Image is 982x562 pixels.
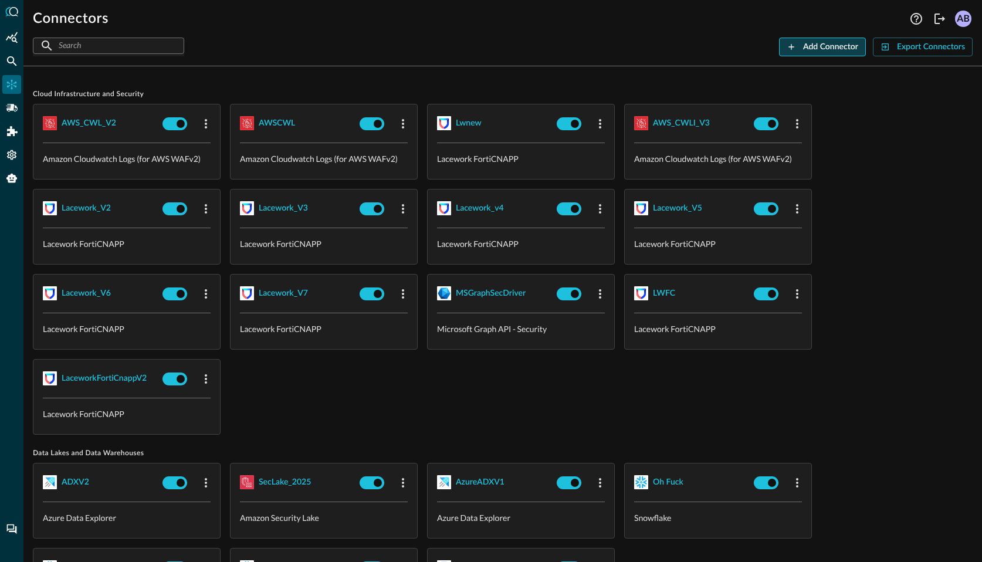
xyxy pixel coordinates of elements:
button: Oh Fuck [653,473,683,492]
div: Pipelines [2,99,21,117]
div: Summary Insights [2,28,21,47]
button: Export Connectors [873,38,973,56]
button: LWFC [653,284,675,303]
button: SecLake_2025 [259,473,311,492]
button: MSGraphSecDriver [456,284,526,303]
div: AzureADXV1 [456,475,504,490]
p: Lacework FortiCNAPP [437,238,605,250]
img: LaceworkFortiCnapp.svg [43,371,57,385]
div: Add Connector [803,40,858,55]
div: Export Connectors [897,40,965,55]
p: Azure Data Explorer [43,512,211,524]
img: LaceworkFortiCnapp.svg [634,201,648,215]
span: Data Lakes and Data Warehouses [33,449,973,458]
img: LaceworkFortiCnapp.svg [437,201,451,215]
button: ADXV2 [62,473,89,492]
p: Lacework FortiCNAPP [43,238,211,250]
p: Amazon Cloudwatch Logs (for AWS WAFv2) [634,153,802,165]
div: Connectors [2,75,21,94]
button: Lacework_V2 [62,199,111,218]
h1: Connectors [33,9,109,28]
div: Lacework_V6 [62,286,111,301]
p: Lacework FortiCNAPP [437,153,605,165]
img: AWSCloudWatchLogs.svg [634,116,648,130]
img: LaceworkFortiCnapp.svg [240,201,254,215]
div: AWS_CWLI_V3 [653,116,710,131]
div: ADXV2 [62,475,89,490]
div: Federated Search [2,52,21,70]
button: lwnew [456,114,482,133]
img: LaceworkFortiCnapp.svg [43,286,57,300]
div: Query Agent [2,169,21,188]
div: Chat [2,520,21,539]
button: Logout [930,9,949,28]
button: AWS_CWL_V2 [62,114,116,133]
p: Azure Data Explorer [437,512,605,524]
div: lwnew [456,116,482,131]
button: AWSCWL [259,114,295,133]
div: Lacework_V3 [259,201,308,216]
button: Lacework_V7 [259,284,308,303]
input: Search [59,35,157,56]
img: AzureDataExplorer.svg [43,475,57,489]
p: Lacework FortiCNAPP [240,323,408,335]
div: Addons [3,122,22,141]
p: Lacework FortiCNAPP [634,238,802,250]
div: AB [955,11,971,27]
img: MicrosoftGraph.svg [437,286,451,300]
img: LaceworkFortiCnapp.svg [437,116,451,130]
div: LaceworkFortiCnappV2 [62,371,147,386]
button: Add Connector [779,38,866,56]
button: AWS_CWLI_V3 [653,114,710,133]
div: MSGraphSecDriver [456,286,526,301]
span: Cloud Infrastructure and Security [33,90,973,99]
button: Lacework_V5 [653,199,702,218]
img: AWSSecurityLake.svg [240,475,254,489]
p: Amazon Security Lake [240,512,408,524]
p: Amazon Cloudwatch Logs (for AWS WAFv2) [43,153,211,165]
img: AzureDataExplorer.svg [437,475,451,489]
p: Lacework FortiCNAPP [634,323,802,335]
div: Lacework_V5 [653,201,702,216]
img: AWSCloudWatchLogs.svg [240,116,254,130]
button: Help [907,9,926,28]
img: LaceworkFortiCnapp.svg [240,286,254,300]
img: LaceworkFortiCnapp.svg [634,286,648,300]
div: Lacework_v4 [456,201,504,216]
button: LaceworkFortiCnappV2 [62,369,147,388]
p: Lacework FortiCNAPP [43,323,211,335]
button: AzureADXV1 [456,473,504,492]
img: LaceworkFortiCnapp.svg [43,201,57,215]
button: Lacework_v4 [456,199,504,218]
p: Lacework FortiCNAPP [43,408,211,420]
img: Snowflake.svg [634,475,648,489]
p: Snowflake [634,512,802,524]
div: Settings [2,145,21,164]
div: AWSCWL [259,116,295,131]
div: AWS_CWL_V2 [62,116,116,131]
div: SecLake_2025 [259,475,311,490]
button: Lacework_V3 [259,199,308,218]
button: Lacework_V6 [62,284,111,303]
div: Lacework_V2 [62,201,111,216]
div: LWFC [653,286,675,301]
div: Lacework_V7 [259,286,308,301]
p: Amazon Cloudwatch Logs (for AWS WAFv2) [240,153,408,165]
p: Microsoft Graph API - Security [437,323,605,335]
p: Lacework FortiCNAPP [240,238,408,250]
div: Oh Fuck [653,475,683,490]
img: AWSCloudWatchLogs.svg [43,116,57,130]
